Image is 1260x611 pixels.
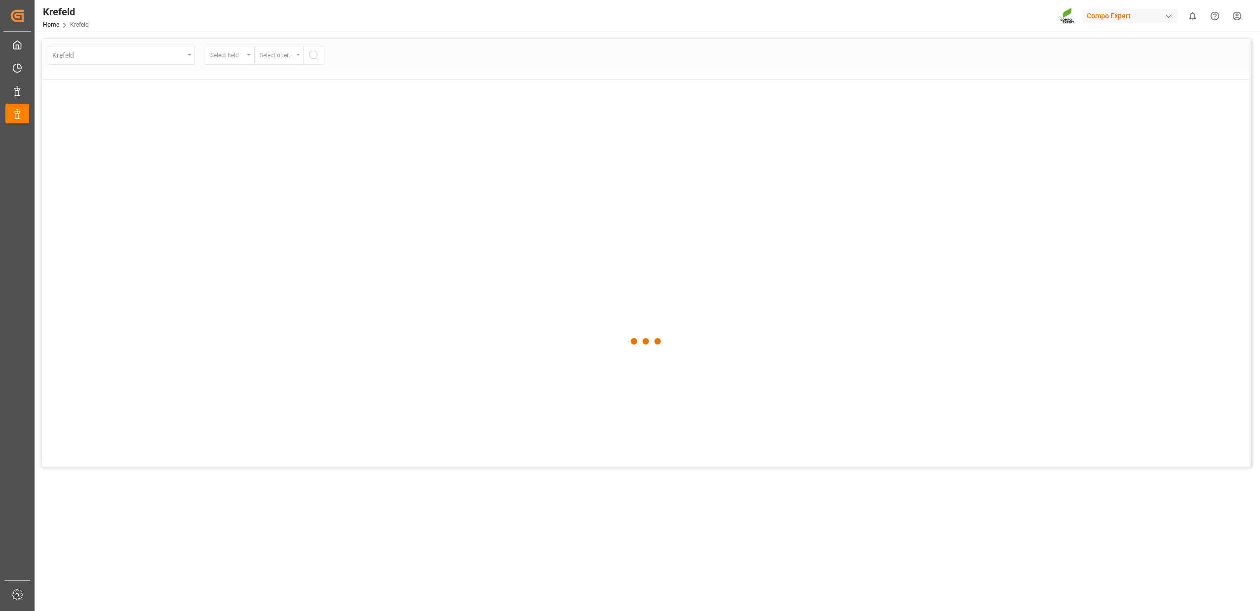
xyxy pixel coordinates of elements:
[1060,7,1076,25] img: Screenshot%202023-09-29%20at%2010.02.21.png_1712312052.png
[1083,6,1182,25] button: Compo Expert
[43,4,89,19] div: Krefeld
[1083,9,1178,23] div: Compo Expert
[1204,5,1226,27] button: Help Center
[1182,5,1204,27] button: show 0 new notifications
[43,21,59,28] a: Home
